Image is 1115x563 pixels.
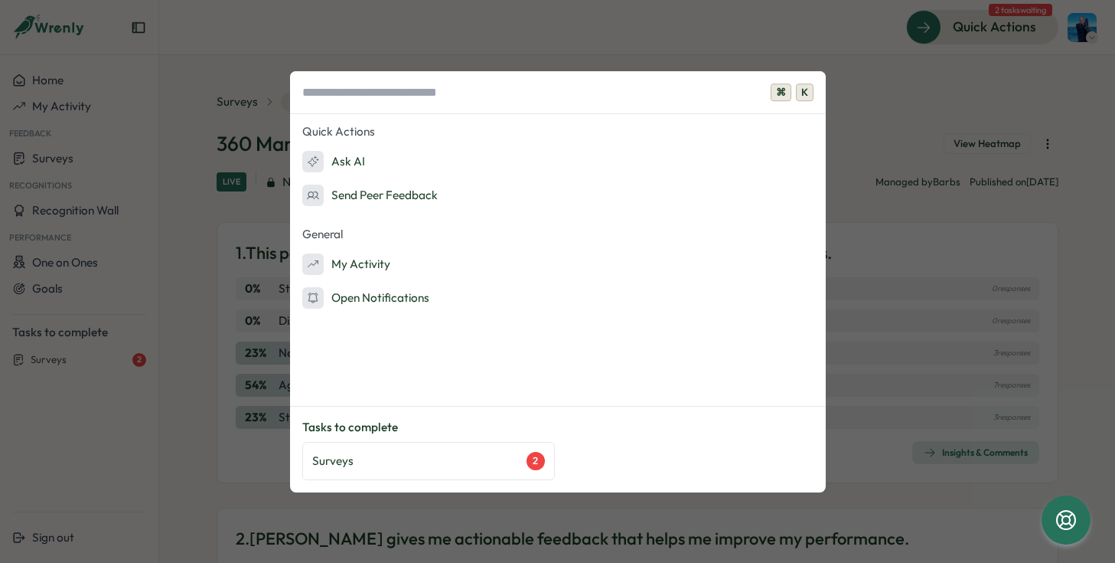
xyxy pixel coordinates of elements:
p: Surveys [312,453,354,470]
button: Send Peer Feedback [290,180,826,211]
span: ⌘ [771,83,791,102]
span: K [796,83,813,102]
div: Open Notifications [302,287,429,309]
p: General [290,223,826,246]
div: 2 [527,452,545,470]
div: Send Peer Feedback [302,185,438,206]
div: Ask AI [302,151,365,172]
button: My Activity [290,249,826,280]
p: Tasks to complete [302,419,813,436]
p: Quick Actions [290,120,826,143]
button: Open Notifications [290,283,826,313]
div: My Activity [302,254,390,275]
button: Ask AI [290,146,826,177]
